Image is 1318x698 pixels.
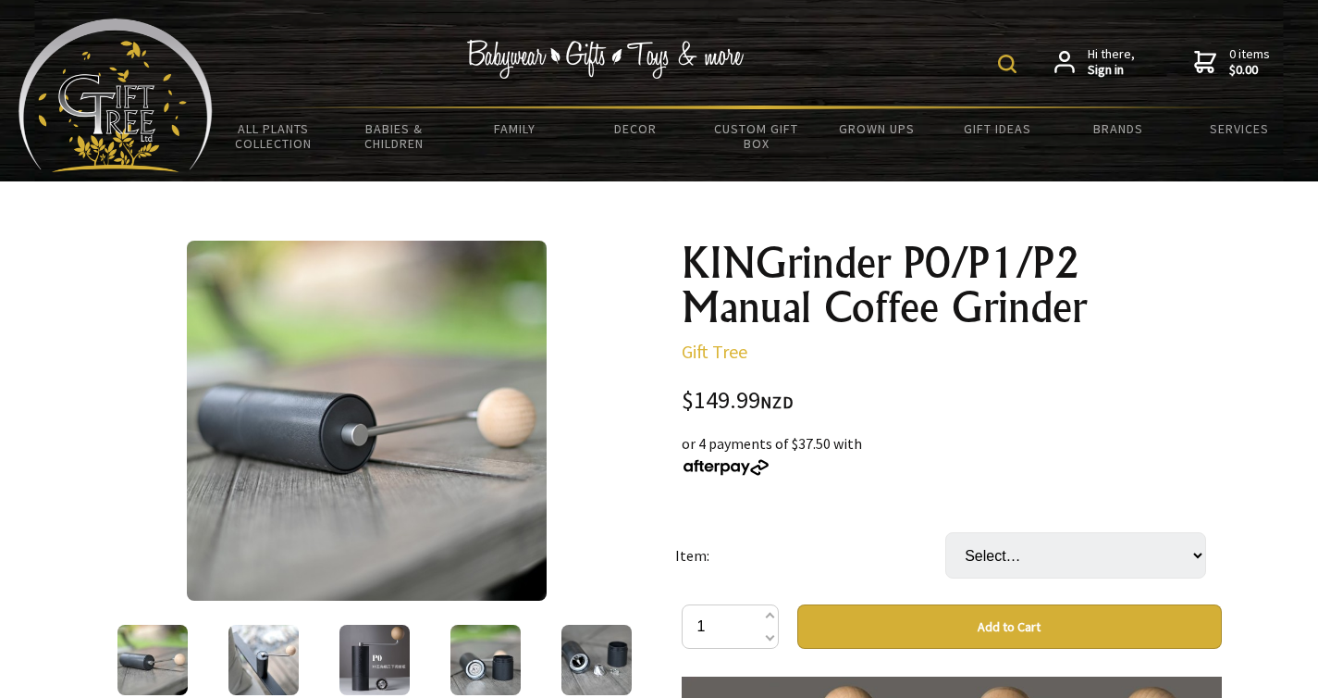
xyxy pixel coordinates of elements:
a: 0 items$0.00 [1194,46,1270,79]
a: Gift Ideas [937,109,1058,148]
button: Add to Cart [797,605,1222,649]
div: $149.99 [682,389,1222,414]
img: Babyware - Gifts - Toys and more... [18,19,213,172]
span: NZD [760,392,794,413]
a: Family [454,109,575,148]
div: or 4 payments of $37.50 with [682,432,1222,477]
img: KINGrinder P0/P1/P2 Manual Coffee Grinder [228,625,299,695]
img: product search [998,55,1016,73]
img: KINGrinder P0/P1/P2 Manual Coffee Grinder [339,625,410,695]
a: All Plants Collection [213,109,334,163]
img: KINGrinder P0/P1/P2 Manual Coffee Grinder [117,625,188,695]
a: Decor [575,109,696,148]
img: KINGrinder P0/P1/P2 Manual Coffee Grinder [187,241,547,601]
a: Brands [1058,109,1179,148]
a: Custom Gift Box [696,109,817,163]
span: 0 items [1229,45,1270,79]
img: Babywear - Gifts - Toys & more [467,40,745,79]
td: Item: [675,506,945,605]
img: Afterpay [682,459,770,476]
a: Hi there,Sign in [1054,46,1135,79]
h1: KINGrinder P0/P1/P2 Manual Coffee Grinder [682,241,1222,330]
strong: $0.00 [1229,62,1270,79]
a: Babies & Children [334,109,455,163]
a: Services [1179,109,1300,148]
a: Gift Tree [682,340,747,363]
strong: Sign in [1088,62,1135,79]
img: KINGrinder P0/P1/P2 Manual Coffee Grinder [450,625,521,695]
img: KINGrinder P0/P1/P2 Manual Coffee Grinder [561,625,632,695]
span: Hi there, [1088,46,1135,79]
a: Grown Ups [817,109,938,148]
